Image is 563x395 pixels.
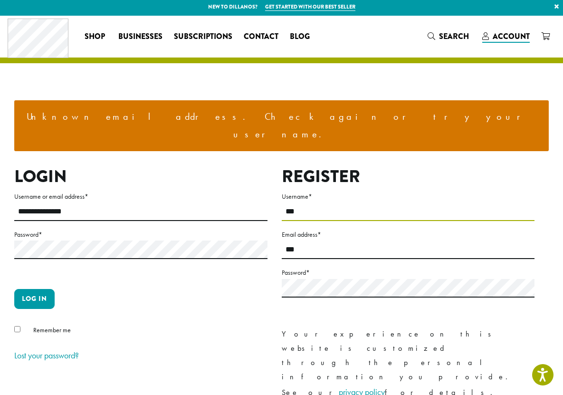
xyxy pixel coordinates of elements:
[174,31,232,43] span: Subscriptions
[118,31,162,43] span: Businesses
[14,191,267,202] label: Username or email address
[282,229,535,241] label: Email address
[85,31,105,43] span: Shop
[14,289,55,309] button: Log in
[22,108,541,144] li: Unknown email address. Check again or try your username.
[14,166,267,187] h2: Login
[244,31,278,43] span: Contact
[265,3,355,11] a: Get started with our best seller
[439,31,469,42] span: Search
[282,166,535,187] h2: Register
[79,29,113,44] a: Shop
[422,29,477,44] a: Search
[33,326,71,334] span: Remember me
[282,191,535,202] label: Username
[290,31,310,43] span: Blog
[493,31,530,42] span: Account
[14,229,267,241] label: Password
[14,350,79,361] a: Lost your password?
[282,267,535,279] label: Password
